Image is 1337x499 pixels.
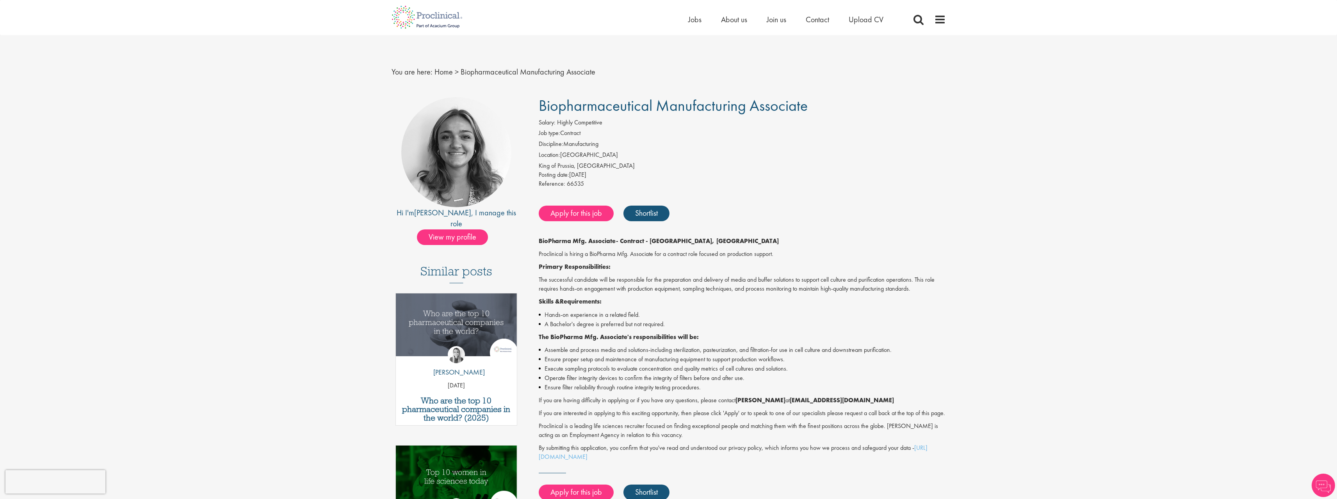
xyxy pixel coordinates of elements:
[420,265,492,283] h3: Similar posts
[567,179,584,188] span: 66535
[539,129,560,138] label: Job type:
[401,97,511,207] img: imeage of recruiter Jackie Cerchio
[539,170,946,179] div: [DATE]
[539,151,560,160] label: Location:
[427,346,485,381] a: Hannah Burke [PERSON_NAME]
[539,275,946,293] p: The successful candidate will be responsible for the preparation and delivery of media and buffer...
[539,364,946,373] li: Execute sampling protocols to evaluate concentration and quality metrics of cell cultures and sol...
[539,409,946,418] p: If you are interested in applying to this exciting opportunity, then please click 'Apply' or to s...
[539,140,563,149] label: Discipline:
[616,237,779,245] strong: - Contract - [GEOGRAPHIC_DATA], [GEOGRAPHIC_DATA]
[539,129,946,140] li: Contract
[539,96,808,115] span: Biopharmaceutical Manufacturing Associate
[539,162,946,170] div: King of Prussia, [GEOGRAPHIC_DATA]
[396,381,517,390] p: [DATE]
[767,14,786,25] a: Join us
[400,396,513,422] a: Who are the top 10 pharmaceutical companies in the world? (2025)
[735,396,785,404] strong: [PERSON_NAME]
[539,345,946,355] li: Assemble and process media and solutions-including sterilization, pasteurization, and filtration-...
[539,140,946,151] li: Manufacturing
[539,320,946,329] li: A Bachelor's degree is preferred but not required.
[414,208,471,218] a: [PERSON_NAME]
[623,206,669,221] a: Shortlist
[688,14,701,25] a: Jobs
[560,297,602,305] strong: Requirements:
[539,333,699,341] strong: The BioPharma Mfg. Associate's responsibilities will be:
[396,293,517,362] a: Link to a post
[396,293,517,356] img: Top 10 pharmaceutical companies in the world 2025
[539,310,946,320] li: Hands-on experience in a related field.
[539,373,946,383] li: Operate filter integrity devices to confirm the integrity of filters before and after use.
[392,207,522,229] div: Hi I'm , I manage this role
[806,14,829,25] a: Contact
[539,237,946,461] div: Job description
[539,118,555,127] label: Salary:
[427,367,485,377] p: [PERSON_NAME]
[849,14,883,25] a: Upload CV
[539,151,946,162] li: [GEOGRAPHIC_DATA]
[557,118,602,126] span: Highly Competitive
[539,263,611,271] strong: Primary Responsibilities:
[539,237,616,245] strong: BioPharma Mfg. Associate
[434,67,453,77] a: breadcrumb link
[539,444,928,461] a: [URL][DOMAIN_NAME]
[721,14,747,25] a: About us
[539,179,565,188] label: Reference:
[790,396,894,404] strong: [EMAIL_ADDRESS][DOMAIN_NAME]
[539,383,946,392] li: Ensure filter reliability through routine integrity testing procedures.
[455,67,459,77] span: >
[1312,474,1335,497] img: Chatbot
[539,297,560,305] strong: Skills &
[461,67,595,77] span: Biopharmaceutical Manufacturing Associate
[448,346,465,363] img: Hannah Burke
[539,250,946,259] p: Proclinical is hiring a BioPharma Mfg. Associate for a contract role focused on production support.
[539,206,614,221] a: Apply for this job
[539,444,946,462] p: By submitting this application, you confirm that you've read and understood our privacy policy, w...
[417,231,496,241] a: View my profile
[539,170,569,179] span: Posting date:
[5,470,105,494] iframe: reCAPTCHA
[417,229,488,245] span: View my profile
[539,396,946,405] p: If you are having difficulty in applying or if you have any questions, please contact at
[392,67,433,77] span: You are here:
[539,422,946,440] p: Proclinical is a leading life sciences recruiter focused on finding exceptional people and matchi...
[539,355,946,364] li: Ensure proper setup and maintenance of manufacturing equipment to support production workflows.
